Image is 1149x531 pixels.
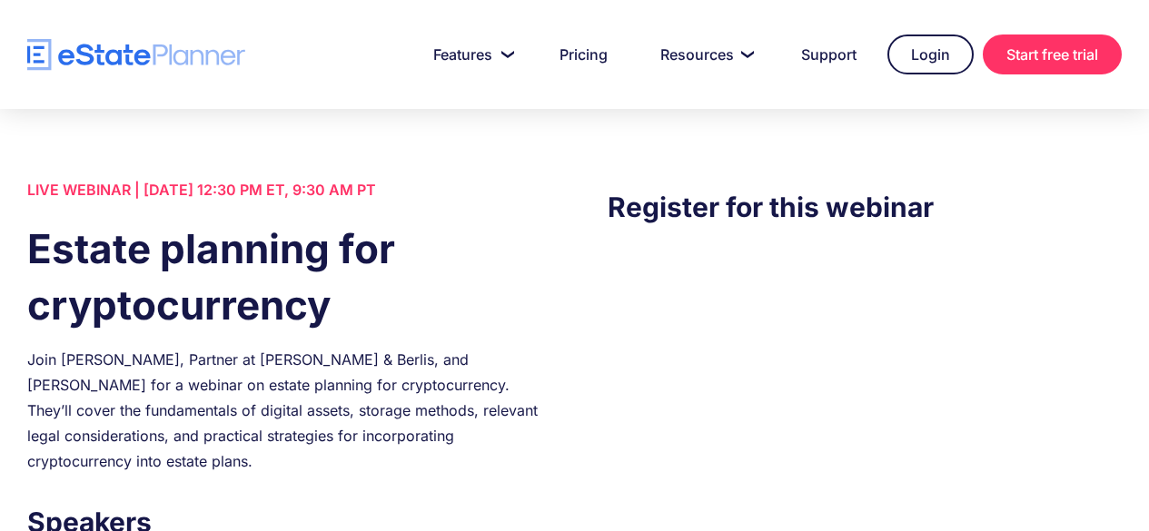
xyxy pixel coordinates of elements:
div: LIVE WEBINAR | [DATE] 12:30 PM ET, 9:30 AM PT [27,177,541,202]
a: Resources [639,36,770,73]
a: Features [411,36,529,73]
h1: Estate planning for cryptocurrency [27,221,541,333]
a: Start free trial [983,34,1122,74]
a: Pricing [538,36,629,73]
a: Login [887,34,974,74]
div: Join [PERSON_NAME], Partner at [PERSON_NAME] & Berlis, and [PERSON_NAME] for a webinar on estate ... [27,347,541,474]
a: home [27,39,245,71]
a: Support [779,36,878,73]
h3: Register for this webinar [608,186,1122,228]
